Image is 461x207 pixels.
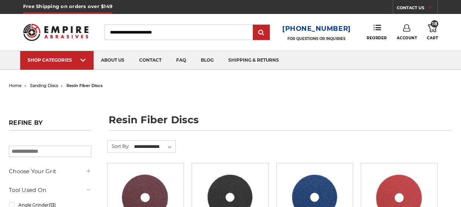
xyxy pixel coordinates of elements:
span: Reorder [367,36,387,40]
a: [PHONE_NUMBER] [282,23,351,34]
h5: Refine by [9,119,91,131]
a: about us [94,51,132,70]
a: sanding discs [30,83,58,88]
a: blog [193,51,221,70]
span: Cart [427,36,438,40]
a: Reorder [367,24,387,40]
p: FOR QUESTIONS OR INQUIRIES [282,36,351,41]
h5: Tool Used On [9,186,91,195]
h1: resin fiber discs [109,115,452,131]
h5: Choose Your Grit [9,167,91,176]
a: CONTACT US [397,4,438,14]
a: shipping & returns [221,51,286,70]
a: faq [169,51,193,70]
a: contact [132,51,169,70]
input: Submit [254,25,269,40]
div: SHOP CATEGORIES [28,57,86,63]
a: 18 Cart [427,24,438,40]
label: Sort By: [108,141,130,152]
img: Empire Abrasives [23,19,88,45]
span: resin fiber discs [66,83,103,88]
select: Sort By: [133,141,175,152]
span: 18 [431,20,438,28]
a: home [9,83,22,88]
span: Account [397,36,417,40]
